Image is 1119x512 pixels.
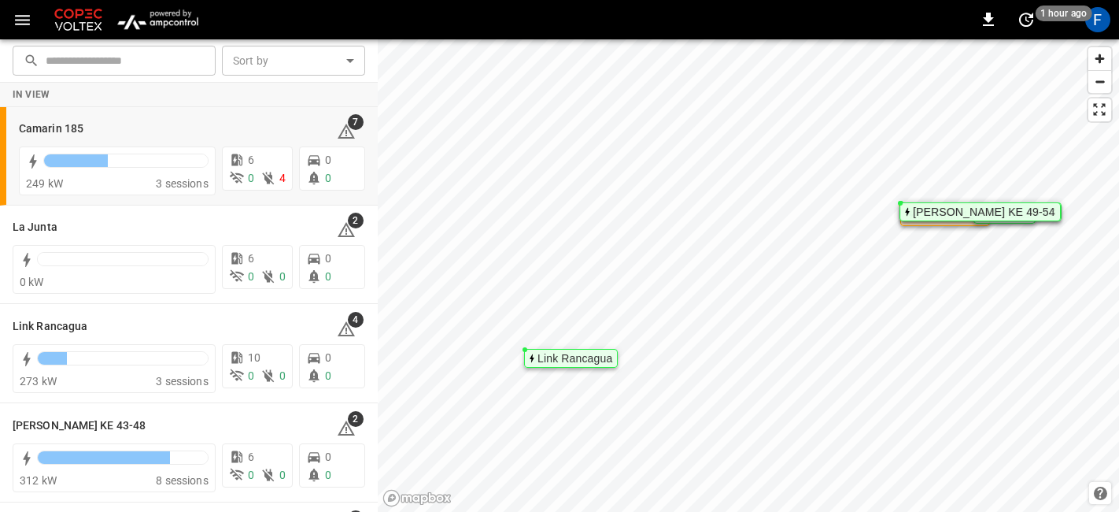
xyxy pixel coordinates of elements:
[1014,7,1039,32] button: set refresh interval
[325,270,331,283] span: 0
[156,177,209,190] span: 3 sessions
[1036,6,1092,21] span: 1 hour ago
[20,276,44,288] span: 0 kW
[325,369,331,382] span: 0
[524,349,618,368] div: Map marker
[156,375,209,388] span: 3 sessions
[325,351,331,364] span: 0
[1088,70,1111,93] button: Zoom out
[348,114,364,130] span: 7
[13,318,87,336] h6: Link Rancagua
[348,411,364,427] span: 2
[248,172,254,184] span: 0
[325,154,331,166] span: 0
[13,89,50,100] strong: In View
[325,469,331,481] span: 0
[248,154,254,166] span: 6
[1085,7,1110,32] div: profile-icon
[1088,47,1111,70] button: Zoom in
[248,451,254,463] span: 6
[378,39,1119,512] canvas: Map
[13,417,146,435] h6: Loza Colon KE 43-48
[19,121,83,138] h6: Camarin 185
[348,213,364,228] span: 2
[20,474,57,487] span: 312 kW
[51,5,105,35] img: Customer Logo
[248,469,254,481] span: 0
[348,312,364,328] span: 4
[325,172,331,184] span: 0
[913,207,1055,217] div: [PERSON_NAME] KE 49-54
[899,202,1061,221] div: Map marker
[325,451,331,463] span: 0
[20,375,57,388] span: 273 kW
[248,369,254,382] span: 0
[248,351,260,364] span: 10
[248,252,254,265] span: 6
[279,369,286,382] span: 0
[26,177,63,190] span: 249 kW
[279,270,286,283] span: 0
[325,252,331,265] span: 0
[248,270,254,283] span: 0
[1088,71,1111,93] span: Zoom out
[13,219,57,236] h6: La Junta
[279,469,286,481] span: 0
[382,489,452,507] a: Mapbox homepage
[279,172,286,184] span: 4
[537,354,612,363] div: Link Rancagua
[156,474,209,487] span: 8 sessions
[112,5,204,35] img: ampcontrol.io logo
